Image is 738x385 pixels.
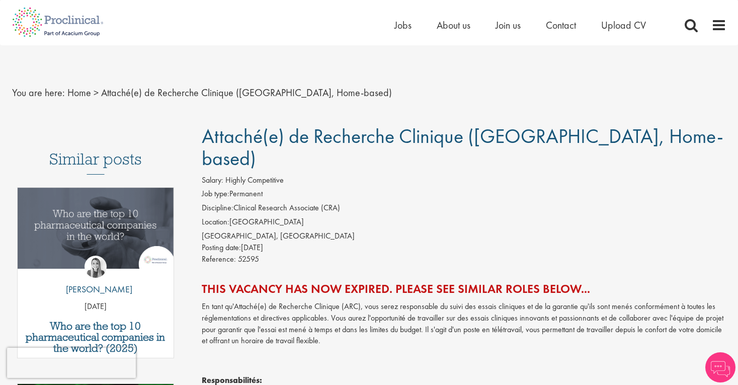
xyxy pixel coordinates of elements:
[18,188,174,277] a: Link to a post
[202,230,726,242] div: [GEOGRAPHIC_DATA], [GEOGRAPHIC_DATA]
[85,256,107,278] img: Hannah Burke
[202,202,726,216] li: Clinical Research Associate (CRA)
[705,352,735,382] img: Chatbot
[202,202,233,214] label: Discipline:
[202,242,726,254] div: [DATE]
[67,86,91,99] a: breadcrumb link
[496,19,521,32] a: Join us
[601,19,646,32] a: Upload CV
[202,188,726,202] li: Permanent
[58,283,132,296] p: [PERSON_NAME]
[394,19,412,32] a: Jobs
[202,123,723,171] span: Attaché(e) de Recherche Clinique ([GEOGRAPHIC_DATA], Home-based)
[202,216,726,230] li: [GEOGRAPHIC_DATA]
[94,86,99,99] span: >
[18,301,174,313] p: [DATE]
[49,150,142,175] h3: Similar posts
[23,321,169,354] a: Who are the top 10 pharmaceutical companies in the world? (2025)
[7,348,136,378] iframe: reCAPTCHA
[202,301,726,347] p: En tant qu'Attaché(e) de Recherche Clinique (ARC), vous serez responsable du suivi des essais cli...
[225,175,284,185] span: Highly Competitive
[202,175,223,186] label: Salary:
[437,19,470,32] a: About us
[202,254,236,265] label: Reference:
[12,86,65,99] span: You are here:
[202,216,229,228] label: Location:
[58,256,132,301] a: Hannah Burke [PERSON_NAME]
[202,188,229,200] label: Job type:
[101,86,392,99] span: Attaché(e) de Recherche Clinique ([GEOGRAPHIC_DATA], Home-based)
[202,242,241,253] span: Posting date:
[202,282,726,295] h2: This vacancy has now expired. Please see similar roles below...
[18,188,174,269] img: Top 10 pharmaceutical companies in the world 2025
[546,19,576,32] a: Contact
[238,254,259,264] span: 52595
